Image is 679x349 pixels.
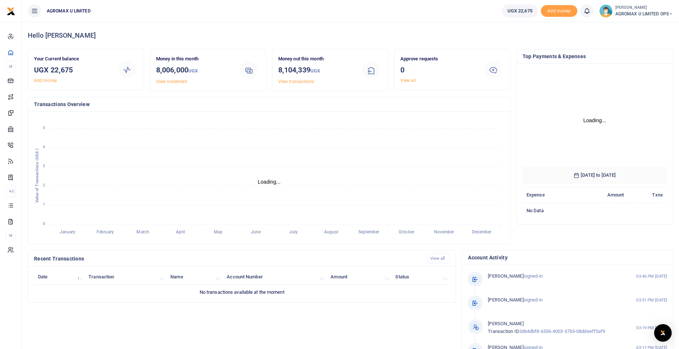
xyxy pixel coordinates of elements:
[488,296,622,304] p: signed-in
[324,230,339,235] tspan: August
[84,269,166,285] th: Transaction: activate to sort column ascending
[523,187,577,203] th: Expense
[523,166,667,184] h6: [DATE] to [DATE]
[583,117,606,123] text: Loading...
[7,7,15,16] img: logo-small
[6,229,16,241] li: M
[278,55,355,63] p: Money out this month
[43,183,45,188] tspan: 2
[44,8,94,14] span: AGROMAX U LIMITED
[156,55,233,63] p: Money in this month
[43,164,45,169] tspan: 3
[34,285,450,300] td: No transactions available at the moment
[499,4,541,18] li: Wallet ballance
[358,230,380,235] tspan: September
[541,8,577,13] a: Add money
[43,221,45,226] tspan: 0
[176,230,185,235] tspan: April
[523,203,667,218] td: No data
[278,79,314,84] a: View transactions
[327,269,391,285] th: Amount: activate to sort column ascending
[391,269,450,285] th: Status: activate to sort column ascending
[615,11,673,17] span: AGROMAX U LIMITED OPS
[488,329,519,334] span: Transaction ID
[34,269,84,285] th: Date: activate to sort column descending
[615,5,673,11] small: [PERSON_NAME]
[223,269,327,285] th: Account Number: activate to sort column ascending
[508,7,532,15] span: UGX 22,675
[7,8,15,14] a: logo-small logo-large logo-large
[60,230,76,235] tspan: January
[34,64,110,75] h3: UGX 22,675
[400,55,477,63] p: Approve requests
[636,325,667,331] small: 03:19 PM [DATE]
[399,230,415,235] tspan: October
[258,179,281,185] text: Loading...
[214,230,222,235] tspan: May
[136,230,149,235] tspan: March
[35,149,39,203] text: Value of Transactions (UGX )
[34,100,504,108] h4: Transactions Overview
[28,31,673,40] h4: Hello [PERSON_NAME]
[577,187,628,203] th: Amount
[6,60,16,72] li: M
[34,55,110,63] p: Your Current balance
[599,4,673,18] a: profile-user [PERSON_NAME] AGROMAX U LIMITED OPS
[188,68,198,74] small: UGX
[523,52,667,60] h4: Top Payments & Expenses
[400,78,416,83] a: View all
[636,297,667,303] small: 03:31 PM [DATE]
[34,255,421,263] h4: Recent Transactions
[502,4,538,18] a: UGX 22,675
[6,185,16,197] li: Ac
[599,4,612,18] img: profile-user
[472,230,492,235] tspan: December
[541,5,577,17] span: Add money
[427,254,450,263] a: View all
[251,230,261,235] tspan: June
[488,273,523,279] span: [PERSON_NAME]
[34,78,57,83] a: Add money
[541,5,577,17] li: Toup your wallet
[488,273,622,280] p: signed-in
[488,321,523,326] span: [PERSON_NAME]
[488,297,523,303] span: [PERSON_NAME]
[636,273,667,279] small: 03:46 PM [DATE]
[43,145,45,149] tspan: 4
[43,202,45,207] tspan: 1
[654,324,672,342] div: Open Intercom Messenger
[434,230,455,235] tspan: November
[97,230,114,235] tspan: February
[628,187,667,203] th: Txns
[156,64,233,76] h3: 8,006,000
[289,230,298,235] tspan: July
[278,64,355,76] h3: 8,104,339
[156,79,187,84] a: View statement
[43,125,45,130] tspan: 5
[400,64,477,75] h3: 0
[166,269,223,285] th: Name: activate to sort column ascending
[310,68,320,74] small: UGX
[488,320,622,335] p: 3d64dbf8-6556-4003-37b5-08ddeeff5af9
[468,254,667,262] h4: Account Activity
